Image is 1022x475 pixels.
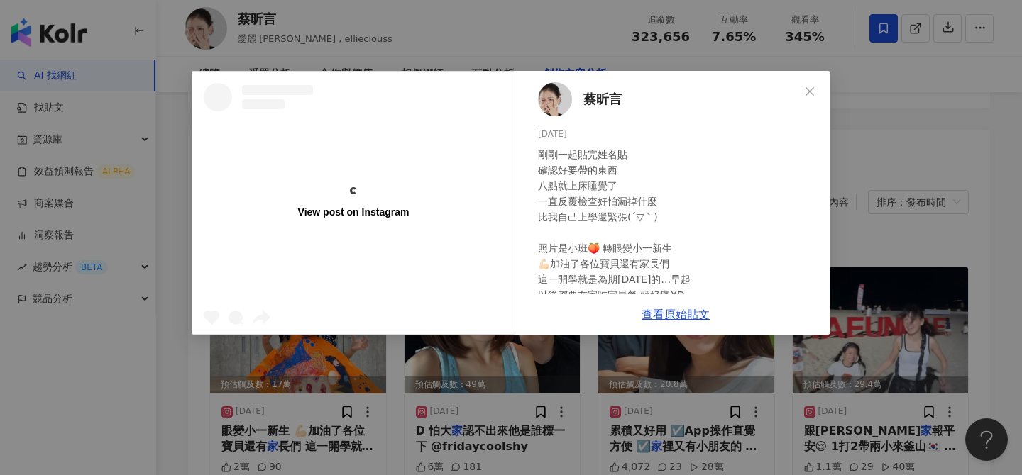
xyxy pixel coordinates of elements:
div: [DATE] [538,128,819,141]
div: 剛剛一起貼完姓名貼 確認好要帶的東西 八點就上床睡覺了 一直反覆檢查好怕漏掉什麼 比我自己上學還緊張(´▽｀) 照片是小班🍑 轉眼變小一新生 💪🏻加油了各位寶貝還有家長們 這一開學就是為期[DA... [538,147,819,303]
img: KOL Avatar [538,82,572,116]
a: View post on Instagram [192,72,515,334]
div: View post on Instagram [298,206,410,218]
button: Close [796,77,824,106]
span: close [804,86,815,97]
span: 蔡昕言 [583,89,622,109]
a: 查看原始貼文 [642,308,710,321]
a: KOL Avatar蔡昕言 [538,82,799,116]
